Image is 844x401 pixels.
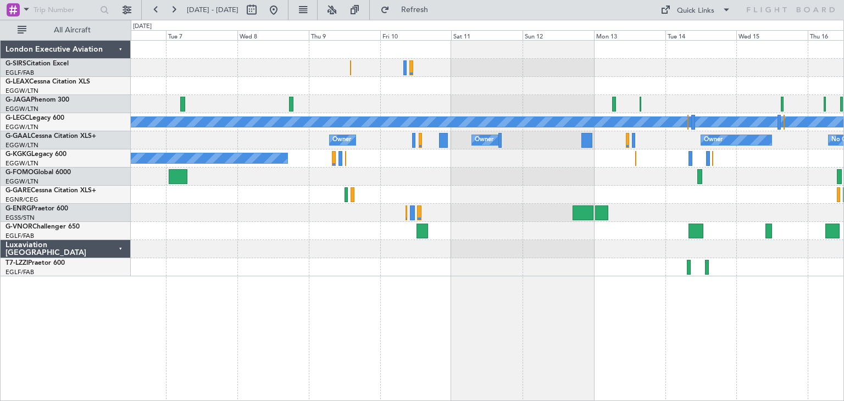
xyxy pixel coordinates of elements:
a: G-SIRSCitation Excel [5,60,69,67]
div: Wed 15 [736,30,808,40]
span: G-ENRG [5,205,31,212]
a: G-GAALCessna Citation XLS+ [5,133,96,140]
span: G-FOMO [5,169,34,176]
span: All Aircraft [29,26,116,34]
span: G-LEAX [5,79,29,85]
a: G-GARECessna Citation XLS+ [5,187,96,194]
div: Mon 13 [594,30,665,40]
a: G-JAGAPhenom 300 [5,97,69,103]
span: G-VNOR [5,224,32,230]
div: Owner [704,132,723,148]
a: G-VNORChallenger 650 [5,224,80,230]
div: Sat 11 [451,30,523,40]
div: Wed 8 [237,30,309,40]
div: [DATE] [133,22,152,31]
a: EGGW/LTN [5,177,38,186]
span: G-GARE [5,187,31,194]
a: EGGW/LTN [5,159,38,168]
a: EGLF/FAB [5,69,34,77]
button: Refresh [375,1,441,19]
a: EGLF/FAB [5,268,34,276]
a: G-LEGCLegacy 600 [5,115,64,121]
a: EGGW/LTN [5,87,38,95]
button: Quick Links [655,1,736,19]
a: G-KGKGLegacy 600 [5,151,66,158]
div: Tue 7 [166,30,237,40]
span: Refresh [392,6,438,14]
div: Owner [475,132,493,148]
a: EGLF/FAB [5,232,34,240]
input: Trip Number [34,2,97,18]
a: EGGW/LTN [5,141,38,149]
span: T7-LZZI [5,260,28,266]
div: Quick Links [677,5,714,16]
span: G-JAGA [5,97,31,103]
span: G-GAAL [5,133,31,140]
div: Thu 9 [309,30,380,40]
button: All Aircraft [12,21,119,39]
span: G-KGKG [5,151,31,158]
a: EGGW/LTN [5,123,38,131]
a: G-FOMOGlobal 6000 [5,169,71,176]
div: Tue 14 [665,30,737,40]
div: Fri 10 [380,30,452,40]
a: T7-LZZIPraetor 600 [5,260,65,266]
span: [DATE] - [DATE] [187,5,238,15]
a: EGNR/CEG [5,196,38,204]
a: EGGW/LTN [5,105,38,113]
span: G-SIRS [5,60,26,67]
div: Owner [332,132,351,148]
a: G-ENRGPraetor 600 [5,205,68,212]
a: G-LEAXCessna Citation XLS [5,79,90,85]
div: Sun 12 [523,30,594,40]
a: EGSS/STN [5,214,35,222]
span: G-LEGC [5,115,29,121]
